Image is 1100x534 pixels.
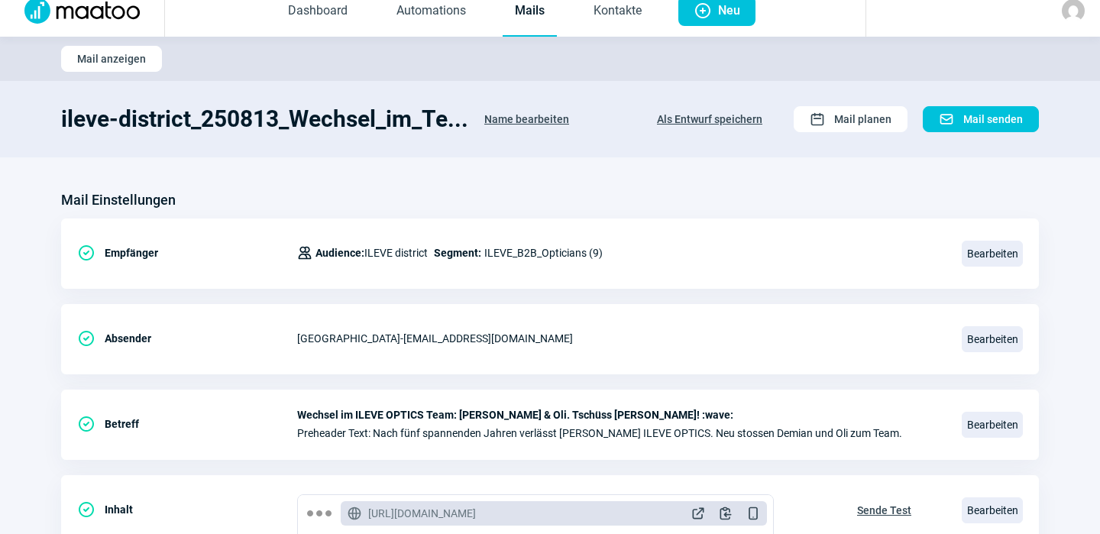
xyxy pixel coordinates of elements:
[77,238,297,268] div: Empfänger
[315,244,428,262] span: ILEVE district
[77,47,146,71] span: Mail anzeigen
[963,107,1023,131] span: Mail senden
[77,323,297,354] div: Absender
[657,107,762,131] span: Als Entwurf speichern
[297,409,943,421] span: Wechsel im ILEVE OPTICS Team: [PERSON_NAME] & Oli. Tschüss [PERSON_NAME]! :wave:
[923,106,1039,132] button: Mail senden
[61,105,468,133] h1: ileve-district_250813_Wechsel_im_Te...
[61,188,176,212] h3: Mail Einstellungen
[315,247,364,259] span: Audience:
[368,506,476,521] span: [URL][DOMAIN_NAME]
[468,105,585,133] button: Name bearbeiten
[794,106,907,132] button: Mail planen
[857,498,911,523] span: Sende Test
[962,241,1023,267] span: Bearbeiten
[962,412,1023,438] span: Bearbeiten
[834,107,891,131] span: Mail planen
[434,244,481,262] span: Segment:
[297,238,603,268] div: ILEVE_B2B_Opticians (9)
[841,494,927,523] button: Sende Test
[962,497,1023,523] span: Bearbeiten
[484,107,569,131] span: Name bearbeiten
[297,323,943,354] div: [GEOGRAPHIC_DATA] - [EMAIL_ADDRESS][DOMAIN_NAME]
[641,106,778,132] button: Als Entwurf speichern
[77,409,297,439] div: Betreff
[61,46,162,72] button: Mail anzeigen
[297,427,943,439] span: Preheader Text: Nach fünf spannenden Jahren verlässt [PERSON_NAME] ILEVE OPTICS. Neu stossen Demi...
[962,326,1023,352] span: Bearbeiten
[77,494,297,525] div: Inhalt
